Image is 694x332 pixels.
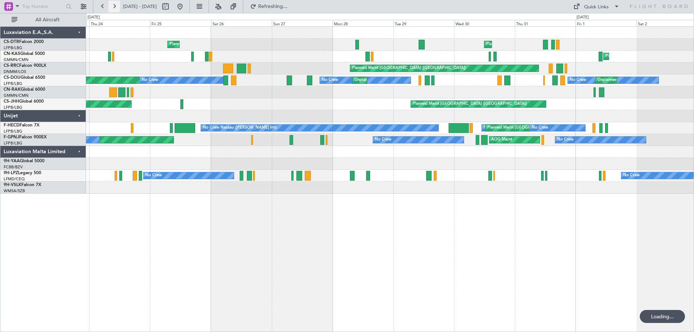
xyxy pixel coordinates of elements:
[4,76,21,80] span: CS-DOU
[4,76,45,80] a: CS-DOUGlobal 6500
[454,20,515,26] div: Wed 30
[258,4,288,9] span: Refreshing...
[272,20,333,26] div: Sun 27
[4,105,22,110] a: LFPB/LBG
[8,14,78,26] button: All Aircraft
[22,1,64,12] input: Trip Number
[4,57,29,62] a: GMMN/CMN
[623,170,640,181] div: No Crew
[4,135,47,139] a: F-GPNJFalcon 900EX
[4,52,20,56] span: CN-KAS
[4,176,25,182] a: LFMD/CEQ
[19,17,76,22] span: All Aircraft
[322,75,338,86] div: No Crew
[4,171,18,175] span: 9H-LPZ
[4,81,22,86] a: LFPB/LBG
[4,69,26,74] a: DNMM/LOS
[584,4,609,11] div: Quick Links
[4,183,41,187] a: 9H-VSLKFalcon 7X
[4,87,45,92] a: CN-RAKGlobal 6000
[491,134,512,145] div: AOG Maint
[532,122,548,133] div: No Crew
[413,99,527,109] div: Planned Maint [GEOGRAPHIC_DATA] ([GEOGRAPHIC_DATA])
[4,45,22,51] a: LFPB/LBG
[4,188,25,194] a: WMSA/SZB
[352,63,466,74] div: Planned Maint [GEOGRAPHIC_DATA] ([GEOGRAPHIC_DATA])
[4,99,44,104] a: CS-JHHGlobal 6000
[640,310,685,323] div: Loading...
[333,20,393,26] div: Mon 28
[355,75,474,86] div: Unplanned Maint [GEOGRAPHIC_DATA] ([GEOGRAPHIC_DATA])
[4,164,23,170] a: FCBB/BZV
[123,3,157,10] span: [DATE] - [DATE]
[570,1,623,12] button: Quick Links
[145,170,162,181] div: No Crew
[4,40,19,44] span: CS-DTR
[605,51,676,62] div: Planned Maint Olbia (Costa Smeralda)
[4,93,29,98] a: GMMN/CMN
[4,171,41,175] a: 9H-LPZLegacy 500
[375,134,391,145] div: No Crew
[211,20,272,26] div: Sat 26
[515,20,575,26] div: Thu 31
[247,1,290,12] button: Refreshing...
[142,75,158,86] div: No Crew
[4,123,20,128] span: F-HECD
[87,14,100,21] div: [DATE]
[4,159,44,163] a: 9H-YAAGlobal 5000
[4,159,20,163] span: 9H-YAA
[557,134,574,145] div: No Crew
[4,129,22,134] a: LFPB/LBG
[577,14,589,21] div: [DATE]
[486,39,567,50] div: Planned Maint Nice ([GEOGRAPHIC_DATA])
[4,123,39,128] a: F-HECDFalcon 7X
[4,64,46,68] a: CS-RRCFalcon 900LX
[393,20,454,26] div: Tue 29
[170,39,275,50] div: Planned Maint [PERSON_NAME] ([GEOGRAPHIC_DATA])
[4,183,21,187] span: 9H-VSLK
[4,64,19,68] span: CS-RRC
[150,20,211,26] div: Fri 25
[4,87,21,92] span: CN-RAK
[570,75,586,86] div: No Crew
[487,122,601,133] div: Planned Maint [GEOGRAPHIC_DATA] ([GEOGRAPHIC_DATA])
[484,122,500,133] div: No Crew
[4,135,19,139] span: F-GPNJ
[4,52,45,56] a: CN-KASGlobal 5000
[575,20,636,26] div: Fri 1
[4,99,19,104] span: CS-JHH
[4,40,44,44] a: CS-DTRFalcon 2000
[89,20,150,26] div: Thu 24
[4,141,22,146] a: LFPB/LBG
[203,122,277,133] div: No Crew Nassau ([PERSON_NAME] Intl)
